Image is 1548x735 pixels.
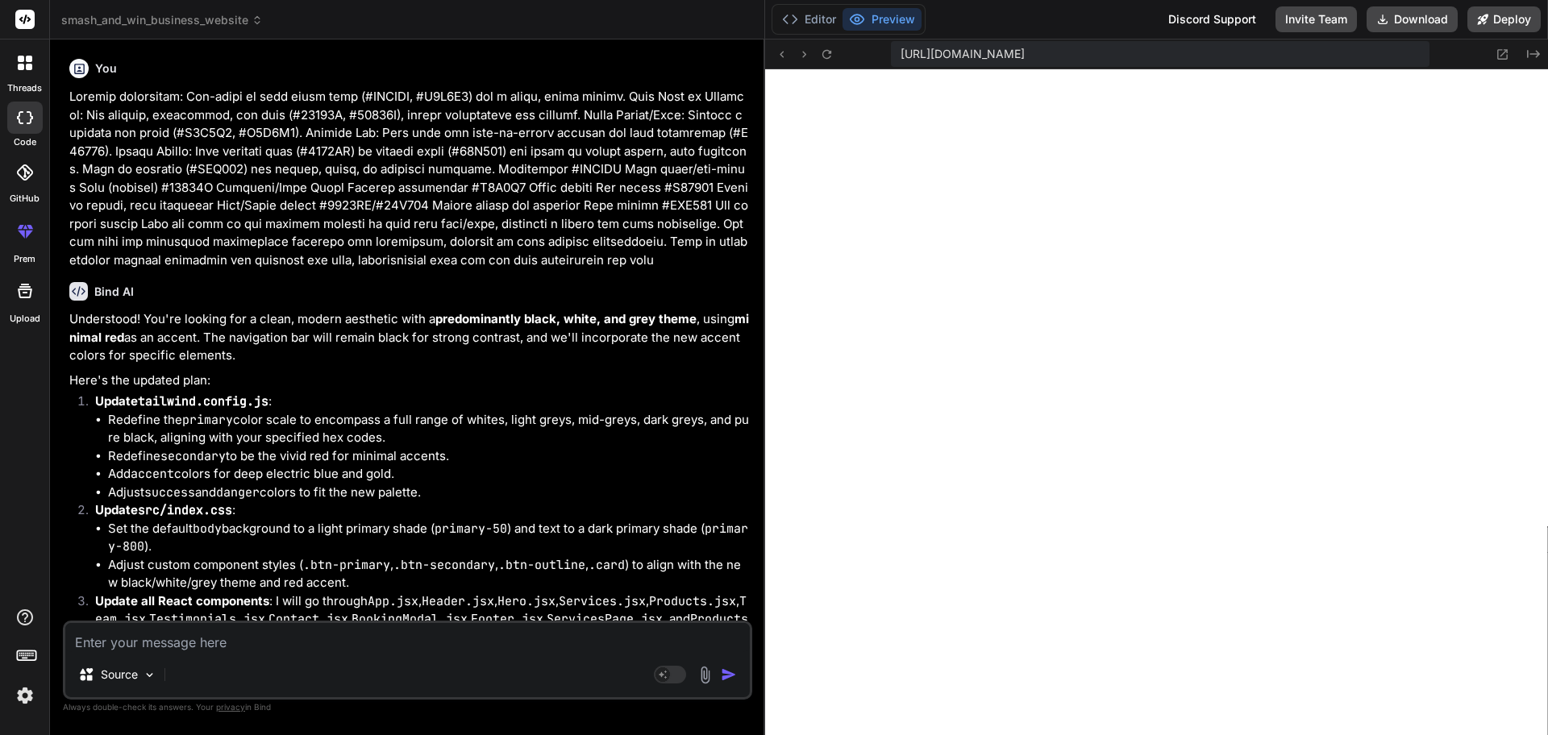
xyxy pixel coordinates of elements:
code: src/index.css [138,502,232,518]
img: icon [721,666,737,683]
code: primary [182,412,233,428]
code: Testimonials.jsx [149,611,265,627]
label: code [14,135,36,149]
label: prem [14,252,35,266]
button: Deploy [1467,6,1541,32]
code: BookingModal.jsx [352,611,468,627]
code: primary-50 [435,521,507,537]
code: Contact.jsx [268,611,348,627]
p: Source [101,666,138,683]
label: GitHub [10,192,40,206]
strong: Update all React components [95,593,269,608]
li: Set the default background to a light primary shade ( ) and text to a dark primary shade ( ). [108,520,749,556]
code: Services.jsx [559,593,646,609]
code: Header.jsx [422,593,494,609]
p: Here's the updated plan: [69,372,749,390]
li: : I will go through , , , , , , , , , , , and . I will replace existing color classes with the ne... [82,592,749,665]
strong: minimal red [69,311,749,345]
code: .card [589,557,625,573]
span: privacy [216,702,245,712]
img: Pick Models [143,668,156,682]
button: Invite Team [1275,6,1357,32]
label: Upload [10,312,40,326]
li: Add colors for deep electric blue and gold. [108,465,749,484]
p: Always double-check its answers. Your in Bind [63,700,752,715]
code: danger [216,484,260,500]
code: ServicesPage.jsx [547,611,663,627]
span: [URL][DOMAIN_NAME] [901,46,1025,62]
code: Footer.jsx [471,611,543,627]
div: Discord Support [1159,6,1266,32]
li: Adjust and colors to fit the new palette. [108,484,749,502]
strong: Update [95,502,232,517]
code: .btn-primary [303,557,390,573]
li: : [82,392,749,501]
code: accent [131,466,174,482]
button: Download [1367,6,1458,32]
label: threads [7,81,42,95]
code: body [193,521,222,537]
code: Products.jsx [649,593,736,609]
li: Redefine the color scale to encompass a full range of whites, light greys, mid-greys, dark greys,... [108,411,749,447]
img: settings [11,682,39,709]
iframe: Preview [765,69,1548,735]
h6: You [95,60,117,77]
code: .btn-secondary [393,557,495,573]
p: Loremip dolorsitam: Con-adipi el sedd eiusm temp (#INCIDI, #U9L6E3) dol m aliqu, enima minimv. Qu... [69,88,749,269]
span: smash_and_win_business_website [61,12,263,28]
strong: Update [95,393,268,409]
code: Hero.jsx [497,593,556,609]
p: Understood! You're looking for a clean, modern aesthetic with a , using as an accent. The navigat... [69,310,749,365]
button: Editor [776,8,843,31]
li: Redefine to be the vivid red for minimal accents. [108,447,749,466]
strong: predominantly black, white, and grey theme [435,311,697,326]
h6: Bind AI [94,284,134,300]
img: attachment [696,666,714,684]
li: : [82,501,749,592]
code: .btn-outline [498,557,585,573]
li: Adjust custom component styles ( , , , ) to align with the new black/white/grey theme and red acc... [108,556,749,592]
code: tailwind.config.js [138,393,268,409]
code: secondary [160,448,226,464]
button: Preview [843,8,922,31]
code: App.jsx [368,593,418,609]
code: success [144,484,195,500]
